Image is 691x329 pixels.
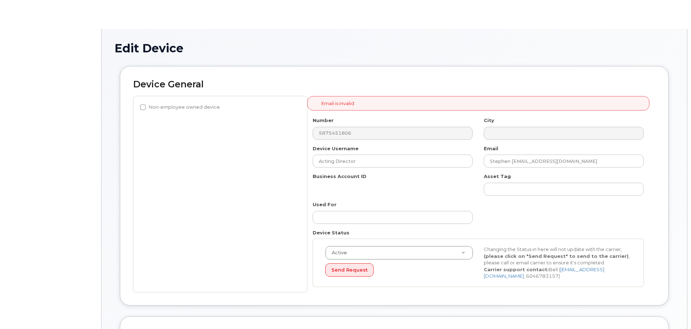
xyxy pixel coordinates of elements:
[327,250,347,256] span: Active
[133,79,655,90] h2: Device General
[313,145,358,152] label: Device Username
[313,201,336,208] label: Used For
[484,267,549,272] strong: Carrier support contact:
[321,100,354,107] li: Email is invalid
[484,173,511,180] label: Asset Tag
[313,173,366,180] label: Business Account ID
[313,229,349,236] label: Device Status
[140,103,220,112] label: Non-employee owned device
[478,246,637,280] div: Changing the Status in here will not update with the carrier, , please call or email carrier to e...
[326,246,473,259] a: Active
[484,117,494,124] label: City
[114,42,674,55] h1: Edit Device
[484,253,629,259] strong: (please click on "Send Request" to send to the carrier)
[325,263,374,277] button: Send Request
[484,267,604,279] a: [EMAIL_ADDRESS][DOMAIN_NAME]
[313,117,334,124] label: Number
[140,104,146,110] input: Non-employee owned device
[484,145,498,152] label: Email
